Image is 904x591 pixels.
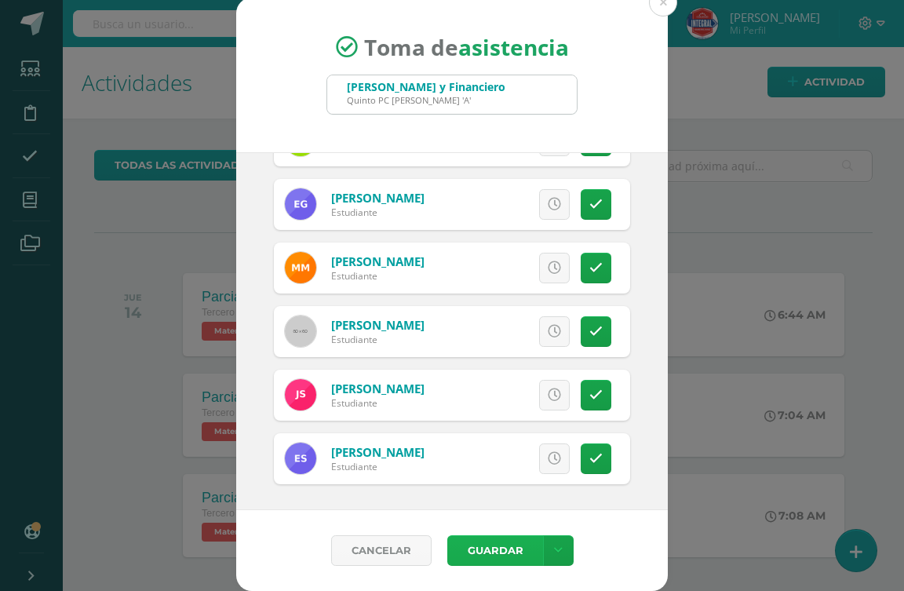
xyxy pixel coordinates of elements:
[331,190,425,206] a: [PERSON_NAME]
[331,206,425,219] div: Estudiante
[285,443,316,474] img: 18e244ce6b501d180647f722bf24d998.png
[331,333,425,346] div: Estudiante
[331,269,425,283] div: Estudiante
[331,381,425,396] a: [PERSON_NAME]
[364,32,569,62] span: Toma de
[285,316,316,347] img: 60x60
[285,252,316,283] img: ffae1365e2d902a08ff42c8e7245c911.png
[327,75,577,114] input: Busca un grado o sección aquí...
[347,79,505,94] div: [PERSON_NAME] y Financiero
[331,535,432,566] a: Cancelar
[285,188,316,220] img: e2c47bfc7830e3be80b4285e808c8213.png
[331,460,425,473] div: Estudiante
[285,379,316,410] img: b23c96ac05667b0c96f510093bb81159.png
[458,32,569,62] strong: asistencia
[347,94,505,106] div: Quinto PC [PERSON_NAME] 'A'
[447,535,543,566] button: Guardar
[331,254,425,269] a: [PERSON_NAME]
[331,396,425,410] div: Estudiante
[331,317,425,333] a: [PERSON_NAME]
[331,444,425,460] a: [PERSON_NAME]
